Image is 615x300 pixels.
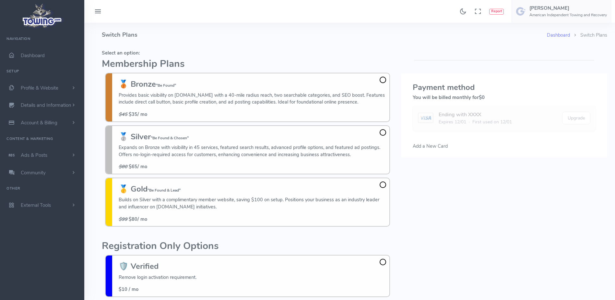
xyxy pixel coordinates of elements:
span: / mo [119,163,147,170]
p: Provides basic visibility on [DOMAIN_NAME] with a 40-mile radius reach, two searchable categories... [119,92,386,106]
small: "Be Found & Lead" [148,188,181,193]
h6: American Independent Towing and Recovery [529,13,607,17]
b: $35 [129,111,137,118]
s: $99 [119,216,127,222]
button: Report [489,9,504,15]
h3: 🥈 Silver [119,132,386,141]
span: $10 / mo [119,286,138,293]
span: Account & Billing [21,119,57,126]
span: First used on 12/01 [472,119,512,125]
h5: You will be billed monthly for [413,95,596,100]
h3: 🥇 Gold [119,185,386,193]
span: Dashboard [21,52,45,59]
span: Add a New Card [413,143,448,149]
span: Expires 12/01 [439,119,466,125]
a: Dashboard [547,32,570,38]
span: / mo [119,111,147,118]
img: user-image [516,6,526,17]
h5: Select an option: [102,50,393,56]
s: $80 [119,163,127,170]
p: Remove login activation requirement. [119,274,196,281]
b: $80 [129,216,137,222]
h3: 🥉 Bronze [119,80,386,88]
span: $0 [479,94,485,101]
h2: Membership Plans [102,59,393,69]
img: logo [20,2,64,30]
h2: Registration Only Options [102,241,393,252]
span: Profile & Website [21,85,58,91]
h4: Switch Plans [102,23,547,47]
s: $45 [119,111,127,118]
small: "Be Found" [156,83,176,88]
div: Ending with XXXX [439,111,512,119]
span: · [469,119,470,125]
span: Community [21,169,46,176]
li: Switch Plans [570,32,607,39]
h5: [PERSON_NAME] [529,6,607,11]
h3: Payment method [413,83,596,92]
small: "Be Found & Chosen" [151,135,189,141]
span: External Tools [21,202,51,208]
span: Ads & Posts [21,152,47,158]
p: Expands on Bronze with visibility in 45 services, featured search results, advanced profile optio... [119,144,386,158]
h3: 🛡️ Verified [119,262,196,270]
b: $65 [129,163,137,170]
button: Upgrade [562,112,590,124]
p: Builds on Silver with a complimentary member website, saving $100 on setup. Positions your busine... [119,196,386,210]
span: / mo [119,216,147,222]
span: Details and Information [21,102,71,109]
img: card image [418,113,433,123]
